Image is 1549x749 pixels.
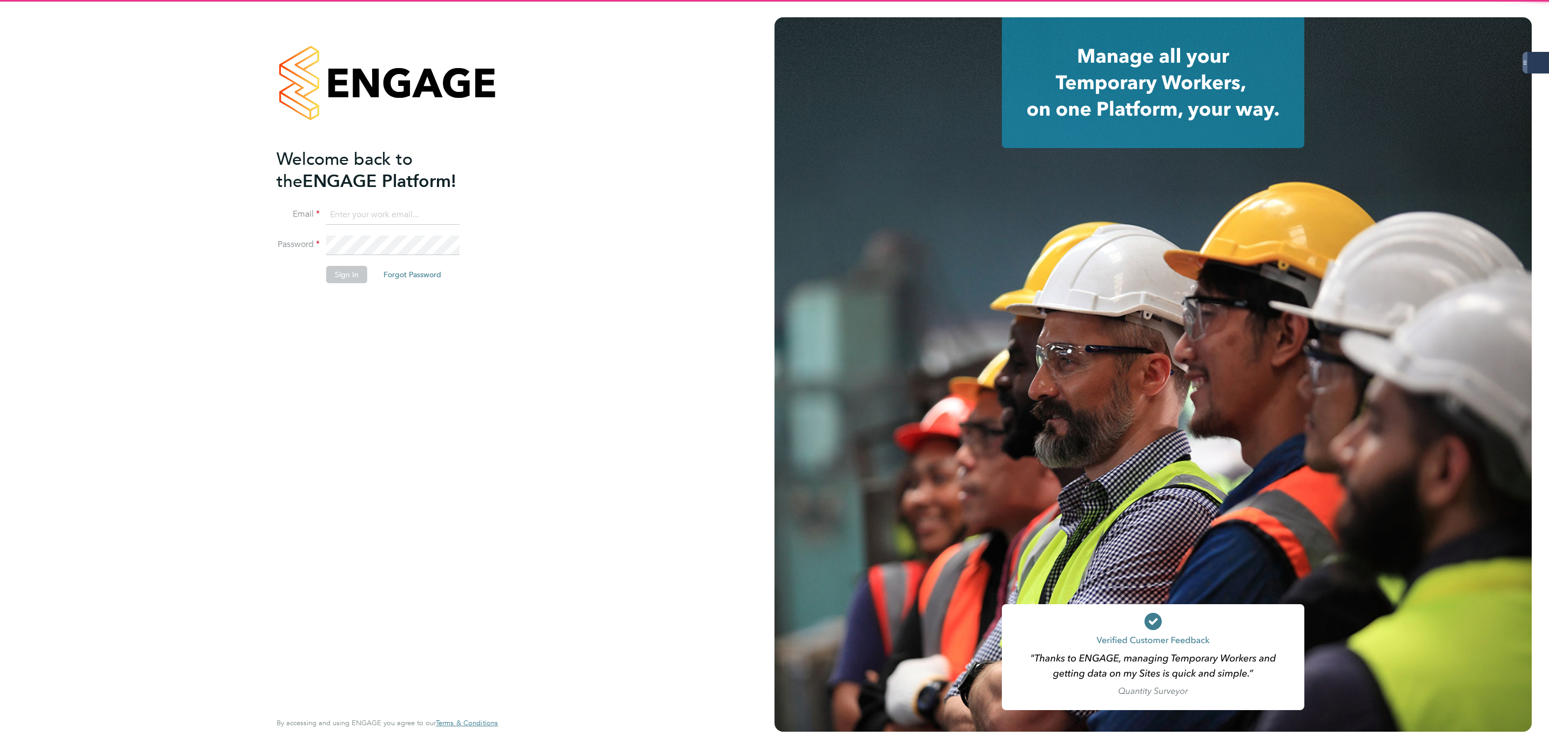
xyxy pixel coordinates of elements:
span: Welcome back to the [277,149,413,192]
span: By accessing and using ENGAGE you agree to our [277,718,498,727]
h2: ENGAGE Platform! [277,148,487,192]
a: Terms & Conditions [436,719,498,727]
button: Sign In [326,266,367,283]
input: Enter your work email... [326,205,460,225]
label: Password [277,239,320,250]
button: Forgot Password [375,266,450,283]
label: Email [277,209,320,220]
